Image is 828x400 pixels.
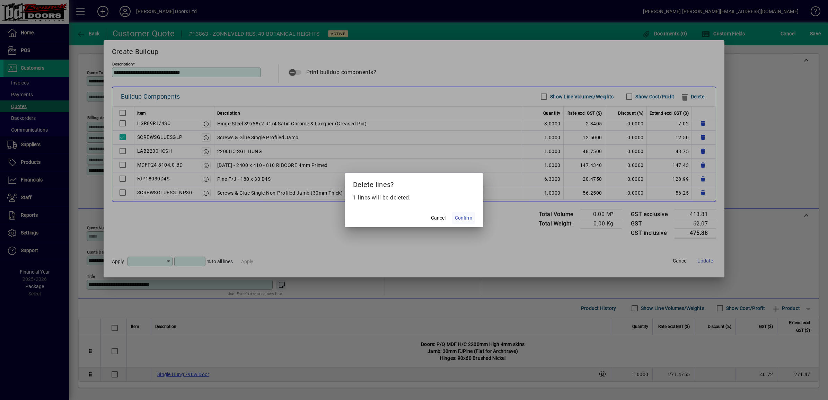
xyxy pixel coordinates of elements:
[427,212,449,224] button: Cancel
[431,214,446,222] span: Cancel
[345,173,483,193] h2: Delete lines?
[455,214,472,222] span: Confirm
[353,194,475,202] p: 1 lines will be deleted.
[452,212,475,224] button: Confirm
